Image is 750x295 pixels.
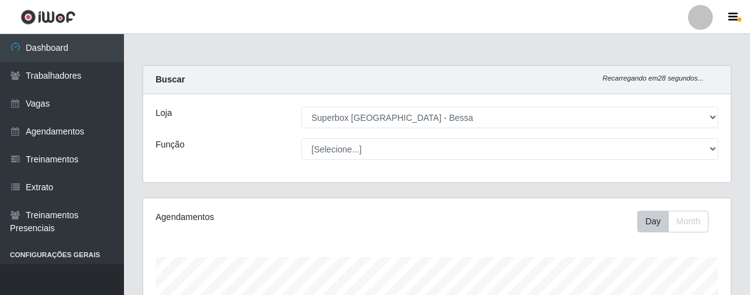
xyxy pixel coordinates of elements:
img: CoreUI Logo [20,9,76,25]
div: First group [637,211,708,232]
strong: Buscar [156,74,185,84]
label: Função [156,138,185,151]
label: Loja [156,107,172,120]
button: Day [637,211,669,232]
div: Agendamentos [156,211,379,224]
i: Recarregando em 28 segundos... [602,74,704,82]
div: Toolbar with button groups [637,211,718,232]
button: Month [668,211,708,232]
